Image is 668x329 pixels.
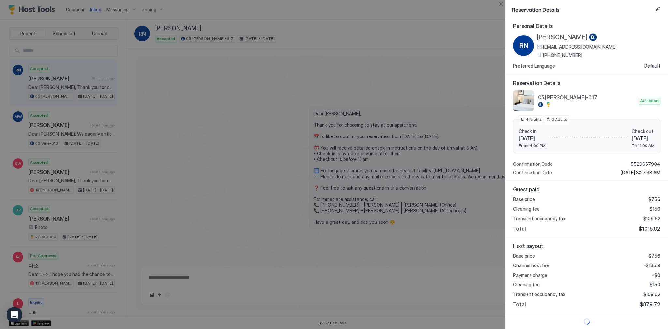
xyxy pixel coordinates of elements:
span: 05.[PERSON_NAME]-617 [538,94,636,101]
span: $150 [650,206,660,212]
span: [PERSON_NAME] [537,33,588,41]
span: Accepted [640,98,659,104]
span: 4 Nights [526,116,542,122]
span: [DATE] [632,135,655,142]
span: -$135.9 [644,263,660,268]
span: Confirmation Code [513,161,553,167]
span: Base price [513,253,535,259]
span: 5529657934 [631,161,660,167]
span: $150 [650,282,660,288]
span: Default [644,63,660,69]
span: Reservation Details [512,5,652,13]
span: Host payout [513,243,660,249]
button: Edit reservation [654,5,661,13]
span: Confirmation Date [513,170,552,176]
span: Personal Details [513,23,660,29]
span: Preferred Language [513,63,555,69]
span: Guest paid [513,186,660,193]
div: loading [512,318,661,325]
span: [PHONE_NUMBER] [543,52,582,58]
span: [DATE] 8:27:38 AM [621,170,660,176]
span: $109.62 [643,292,660,297]
span: -$0 [652,272,660,278]
span: Reservation Details [513,80,660,86]
span: $879.72 [640,301,660,308]
span: [EMAIL_ADDRESS][DOMAIN_NAME] [543,44,616,50]
span: Check in [519,128,546,134]
span: Transient occupancy tax [513,216,565,222]
div: listing image [513,90,534,111]
span: 3 Adults [552,116,567,122]
span: Check out [632,128,655,134]
span: $756 [648,253,660,259]
span: Total [513,301,526,308]
div: Open Intercom Messenger [7,307,22,322]
span: $756 [648,196,660,202]
span: Transient occupancy tax [513,292,565,297]
span: Payment charge [513,272,547,278]
span: From 4:00 PM [519,143,546,148]
span: [DATE] [519,135,546,142]
span: To 11:00 AM [632,143,655,148]
span: Cleaning fee [513,282,540,288]
span: Channel host fee [513,263,549,268]
span: Base price [513,196,535,202]
span: Total [513,225,526,232]
span: Cleaning fee [513,206,540,212]
span: $109.62 [643,216,660,222]
span: RN [519,41,528,50]
span: $1015.62 [639,225,660,232]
